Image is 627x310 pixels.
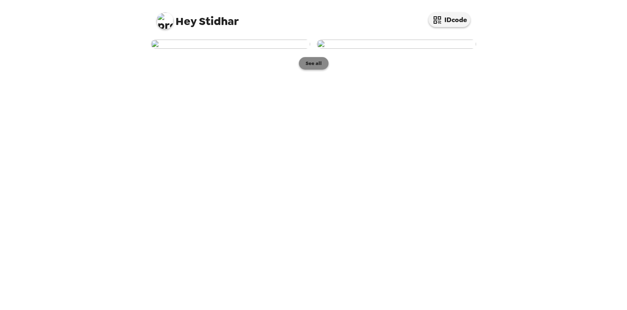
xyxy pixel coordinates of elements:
button: IDcode [429,12,470,27]
img: user-277851 [151,40,310,49]
img: profile pic [157,12,173,29]
span: Hey [176,14,196,29]
img: user-276842 [317,40,476,49]
span: Stidhar [157,8,239,27]
button: See all [299,57,329,70]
